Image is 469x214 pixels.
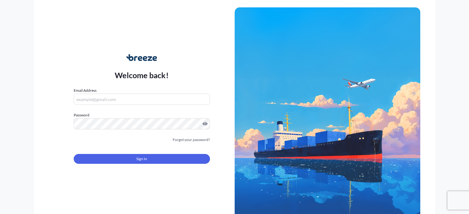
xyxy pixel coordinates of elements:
span: Sign In [136,156,147,162]
label: Email Address [74,87,97,94]
p: Welcome back! [115,70,169,80]
input: example@gmail.com [74,94,210,105]
label: Password [74,112,210,118]
button: Sign In [74,154,210,164]
button: Show password [203,121,208,126]
a: Forgot your password? [173,137,210,143]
